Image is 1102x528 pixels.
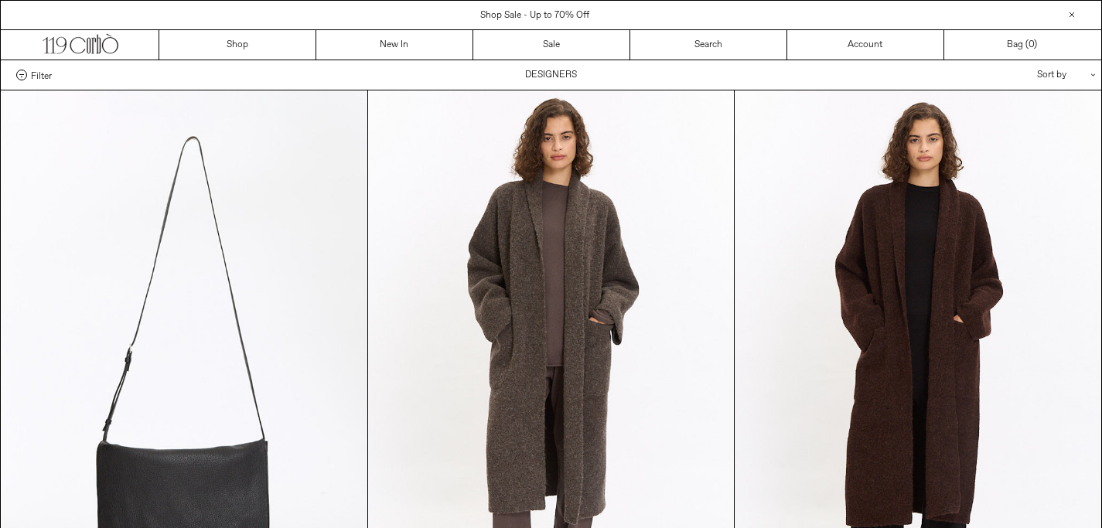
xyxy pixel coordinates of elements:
a: Bag () [944,30,1101,60]
div: Sort by [947,60,1086,90]
a: Account [787,30,944,60]
a: Shop Sale - Up to 70% Off [480,9,589,22]
span: ) [1029,38,1037,52]
a: Search [630,30,787,60]
span: 0 [1029,39,1034,51]
a: New In [316,30,473,60]
a: Sale [473,30,630,60]
a: Shop [159,30,316,60]
span: Filter [31,70,52,80]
